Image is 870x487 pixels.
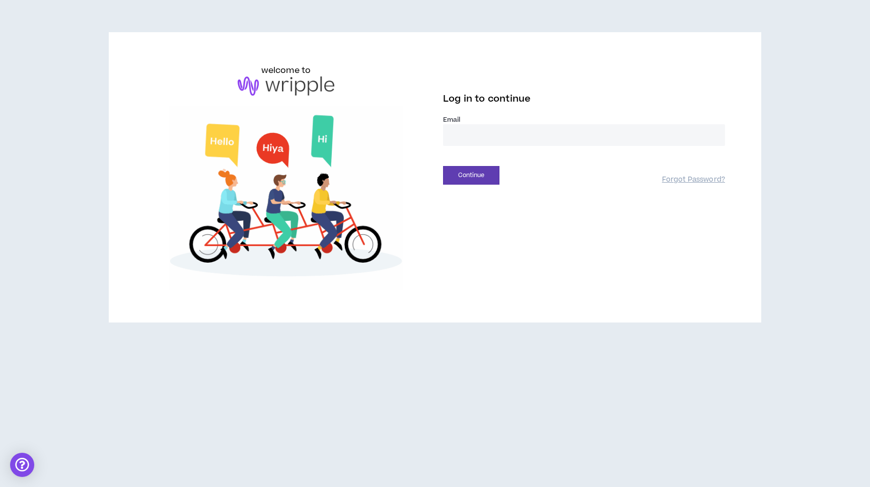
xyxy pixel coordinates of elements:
[443,93,531,105] span: Log in to continue
[238,76,334,96] img: logo-brand.png
[662,175,725,185] a: Forgot Password?
[443,115,725,124] label: Email
[443,166,499,185] button: Continue
[145,106,427,290] img: Welcome to Wripple
[261,64,311,76] h6: welcome to
[10,453,34,477] div: Open Intercom Messenger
